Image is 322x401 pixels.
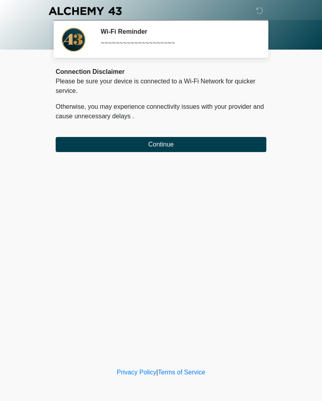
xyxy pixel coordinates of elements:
div: ~~~~~~~~~~~~~~~~~~~~ [101,39,254,48]
p: Otherwise, you may experience connectivity issues with your provider and cause unnecessary delays . [56,102,266,121]
div: Connection Disclaimer [56,67,266,77]
img: Agent Avatar [62,28,85,52]
a: | [156,369,158,376]
button: Continue [56,137,266,152]
img: Alchemy 43 Logo [48,6,122,16]
p: Please be sure your device is connected to a Wi-Fi Network for quicker service. [56,77,266,96]
h2: Wi-Fi Reminder [101,28,254,35]
a: Privacy Policy [117,369,157,376]
a: Terms of Service [158,369,205,376]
